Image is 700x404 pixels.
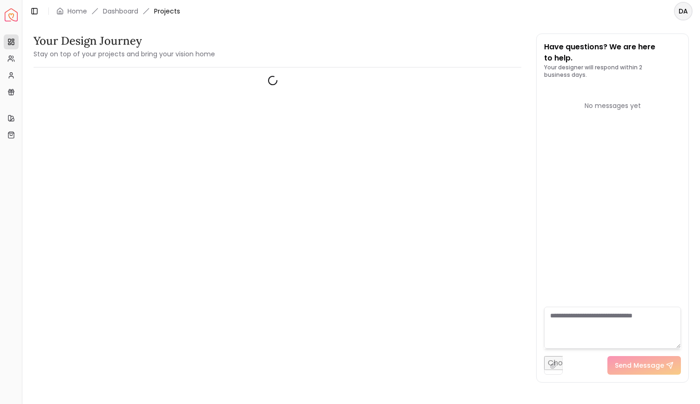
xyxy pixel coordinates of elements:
[675,3,692,20] span: DA
[67,7,87,16] a: Home
[103,7,138,16] a: Dashboard
[5,8,18,21] img: Spacejoy Logo
[56,7,180,16] nav: breadcrumb
[154,7,180,16] span: Projects
[544,101,681,110] div: No messages yet
[5,8,18,21] a: Spacejoy
[544,41,681,64] p: Have questions? We are here to help.
[34,49,215,59] small: Stay on top of your projects and bring your vision home
[674,2,693,20] button: DA
[544,64,681,79] p: Your designer will respond within 2 business days.
[34,34,215,48] h3: Your Design Journey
